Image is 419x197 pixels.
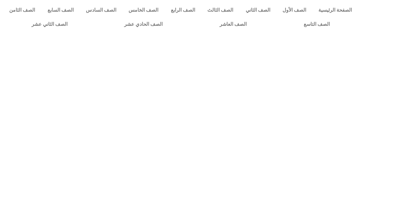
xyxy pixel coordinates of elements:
a: الصف التاسع [275,17,358,31]
a: الصف الثاني [239,3,276,17]
a: الصفحة الرئيسية [312,3,358,17]
a: الصف السادس [80,3,122,17]
a: الصف السابع [41,3,79,17]
a: الصف العاشر [191,17,275,31]
a: الصف الثامن [3,3,41,17]
a: الصف الرابع [165,3,201,17]
a: الصف الثالث [201,3,239,17]
a: الصف الخامس [122,3,164,17]
a: الصف الثاني عشر [3,17,96,31]
a: الصف الأول [276,3,312,17]
a: الصف الحادي عشر [96,17,191,31]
